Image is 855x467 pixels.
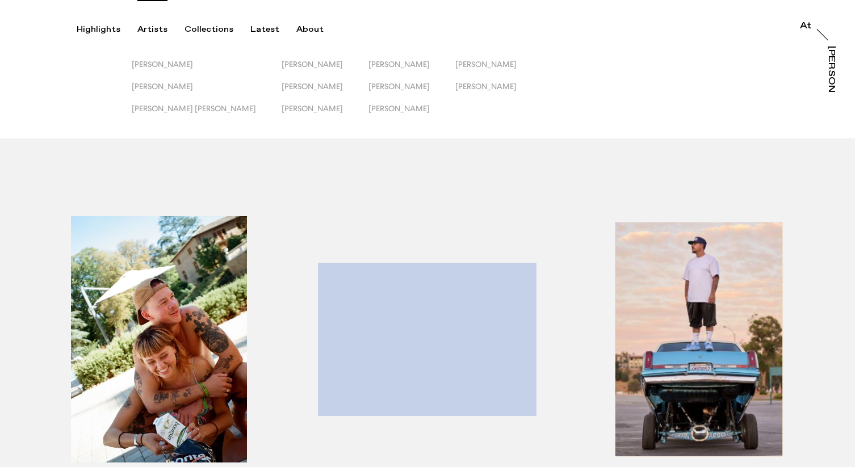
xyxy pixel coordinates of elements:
[132,82,282,104] button: [PERSON_NAME]
[185,24,250,35] button: Collections
[250,24,279,35] div: Latest
[132,60,282,82] button: [PERSON_NAME]
[455,60,542,82] button: [PERSON_NAME]
[282,60,368,82] button: [PERSON_NAME]
[132,82,193,91] span: [PERSON_NAME]
[282,104,368,126] button: [PERSON_NAME]
[77,24,137,35] button: Highlights
[132,60,193,69] span: [PERSON_NAME]
[296,24,341,35] button: About
[282,60,343,69] span: [PERSON_NAME]
[137,24,167,35] div: Artists
[368,82,455,104] button: [PERSON_NAME]
[455,82,542,104] button: [PERSON_NAME]
[77,24,120,35] div: Highlights
[824,46,836,92] a: [PERSON_NAME]
[368,82,430,91] span: [PERSON_NAME]
[827,46,836,133] div: [PERSON_NAME]
[368,104,455,126] button: [PERSON_NAME]
[132,104,256,113] span: [PERSON_NAME] [PERSON_NAME]
[137,24,185,35] button: Artists
[368,60,455,82] button: [PERSON_NAME]
[455,82,517,91] span: [PERSON_NAME]
[296,24,324,35] div: About
[282,82,368,104] button: [PERSON_NAME]
[185,24,233,35] div: Collections
[250,24,296,35] button: Latest
[368,104,430,113] span: [PERSON_NAME]
[282,104,343,113] span: [PERSON_NAME]
[368,60,430,69] span: [PERSON_NAME]
[800,22,811,33] a: At
[455,60,517,69] span: [PERSON_NAME]
[282,82,343,91] span: [PERSON_NAME]
[132,104,282,126] button: [PERSON_NAME] [PERSON_NAME]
